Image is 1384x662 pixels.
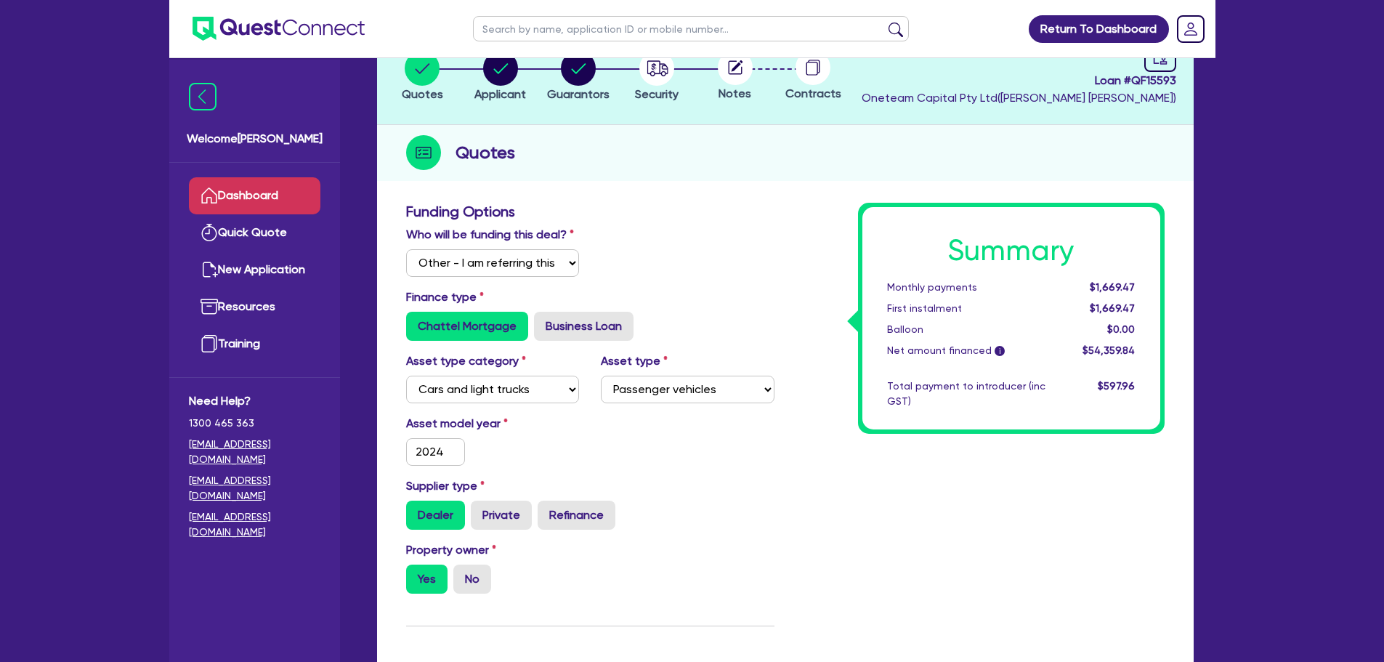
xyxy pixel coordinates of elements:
[456,140,515,166] h2: Quotes
[189,326,320,363] a: Training
[471,501,532,530] label: Private
[406,312,528,341] label: Chattel Mortgage
[862,91,1176,105] span: Oneteam Capital Pty Ltd ( [PERSON_NAME] [PERSON_NAME] )
[401,50,444,104] button: Quotes
[547,87,610,101] span: Guarantors
[876,343,1056,358] div: Net amount financed
[538,501,615,530] label: Refinance
[189,416,320,431] span: 1300 465 363
[201,261,218,278] img: new-application
[189,177,320,214] a: Dashboard
[189,288,320,326] a: Resources
[406,501,465,530] label: Dealer
[1090,302,1135,314] span: $1,669.47
[634,50,679,104] button: Security
[546,50,610,104] button: Guarantors
[534,312,634,341] label: Business Loan
[406,226,574,243] label: Who will be funding this deal?
[876,322,1056,337] div: Balloon
[406,565,448,594] label: Yes
[189,509,320,540] a: [EMAIL_ADDRESS][DOMAIN_NAME]
[201,224,218,241] img: quick-quote
[601,352,668,370] label: Asset type
[406,203,774,220] h3: Funding Options
[402,87,443,101] span: Quotes
[995,346,1005,356] span: i
[189,251,320,288] a: New Application
[1029,15,1169,43] a: Return To Dashboard
[1090,281,1135,293] span: $1,669.47
[189,214,320,251] a: Quick Quote
[1098,380,1135,392] span: $597.96
[406,288,484,306] label: Finance type
[1172,10,1210,48] a: Dropdown toggle
[635,87,679,101] span: Security
[201,335,218,352] img: training
[876,301,1056,316] div: First instalment
[876,379,1056,409] div: Total payment to introducer (inc GST)
[406,477,485,495] label: Supplier type
[719,86,751,100] span: Notes
[1082,344,1135,356] span: $54,359.84
[193,17,365,41] img: quest-connect-logo-blue
[1107,323,1135,335] span: $0.00
[473,16,909,41] input: Search by name, application ID or mobile number...
[785,86,841,100] span: Contracts
[474,87,526,101] span: Applicant
[406,541,496,559] label: Property owner
[201,298,218,315] img: resources
[862,72,1176,89] span: Loan # QF15593
[406,352,526,370] label: Asset type category
[887,233,1136,268] h1: Summary
[406,135,441,170] img: step-icon
[189,83,216,110] img: icon-menu-close
[187,130,323,148] span: Welcome [PERSON_NAME]
[189,437,320,467] a: [EMAIL_ADDRESS][DOMAIN_NAME]
[395,415,591,432] label: Asset model year
[189,392,320,410] span: Need Help?
[453,565,491,594] label: No
[474,50,527,104] button: Applicant
[876,280,1056,295] div: Monthly payments
[189,473,320,504] a: [EMAIL_ADDRESS][DOMAIN_NAME]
